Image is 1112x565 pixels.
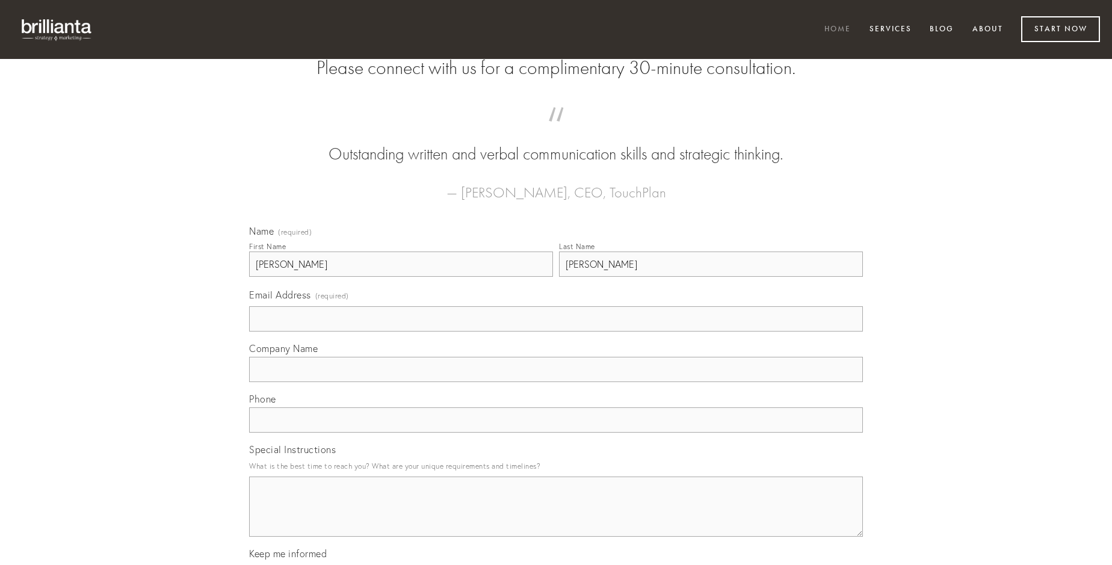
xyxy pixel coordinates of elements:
[862,20,919,40] a: Services
[922,20,962,40] a: Blog
[965,20,1011,40] a: About
[315,288,349,304] span: (required)
[249,289,311,301] span: Email Address
[249,57,863,79] h2: Please connect with us for a complimentary 30-minute consultation.
[249,548,327,560] span: Keep me informed
[268,119,844,166] blockquote: Outstanding written and verbal communication skills and strategic thinking.
[249,342,318,354] span: Company Name
[12,12,102,47] img: brillianta - research, strategy, marketing
[268,119,844,143] span: “
[249,443,336,455] span: Special Instructions
[249,393,276,405] span: Phone
[249,458,863,474] p: What is the best time to reach you? What are your unique requirements and timelines?
[249,242,286,251] div: First Name
[249,225,274,237] span: Name
[559,242,595,251] div: Last Name
[268,166,844,205] figcaption: — [PERSON_NAME], CEO, TouchPlan
[278,229,312,236] span: (required)
[817,20,859,40] a: Home
[1021,16,1100,42] a: Start Now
